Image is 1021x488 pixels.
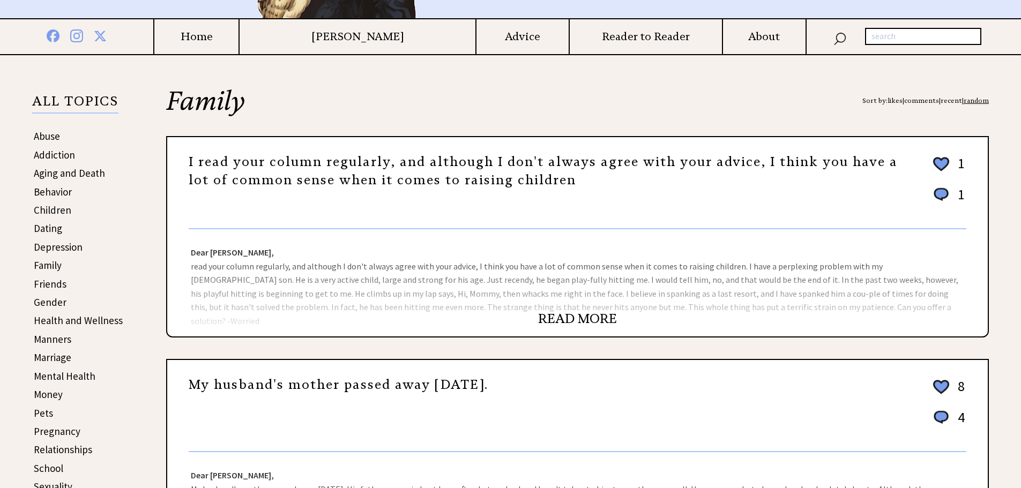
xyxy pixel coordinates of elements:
[34,407,53,419] a: Pets
[931,378,951,396] img: heart_outline%202.png
[191,247,274,258] strong: Dear [PERSON_NAME],
[167,229,988,336] div: read your column regularly, and although I don't always agree with your advice, I think you have ...
[47,27,59,42] img: facebook%20blue.png
[931,186,951,203] img: message_round%201.png
[240,30,475,43] a: [PERSON_NAME]
[931,155,951,174] img: heart_outline%202.png
[833,30,846,46] img: search_nav.png
[952,408,965,437] td: 4
[166,88,989,136] h2: Family
[189,377,488,393] a: My husband's mother passed away [DATE].
[34,222,62,235] a: Dating
[154,30,239,43] a: Home
[904,96,939,104] a: comments
[34,462,63,475] a: School
[34,277,66,290] a: Friends
[476,30,569,43] a: Advice
[34,259,62,272] a: Family
[570,30,722,43] a: Reader to Reader
[34,204,71,216] a: Children
[34,148,75,161] a: Addiction
[862,88,989,114] div: Sort by: | | |
[34,296,66,309] a: Gender
[931,409,951,426] img: message_round%201.png
[191,470,274,481] strong: Dear [PERSON_NAME],
[964,96,989,104] a: random
[952,185,965,214] td: 1
[70,27,83,42] img: instagram%20blue.png
[34,241,83,253] a: Depression
[34,443,92,456] a: Relationships
[723,30,806,43] a: About
[34,314,123,327] a: Health and Wellness
[888,96,903,104] a: likes
[94,28,107,42] img: x%20blue.png
[865,28,981,45] input: search
[34,130,60,142] a: Abuse
[189,154,898,188] a: I read your column regularly, and although I don't always agree with your advice, I think you hav...
[952,154,965,184] td: 1
[941,96,962,104] a: recent
[34,370,95,382] a: Mental Health
[34,185,72,198] a: Behavior
[34,351,71,364] a: Marriage
[34,333,71,346] a: Manners
[32,95,118,114] p: ALL TOPICS
[952,377,965,407] td: 8
[34,388,63,401] a: Money
[34,167,105,179] a: Aging and Death
[538,311,617,327] a: READ MORE
[34,425,80,438] a: Pregnancy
